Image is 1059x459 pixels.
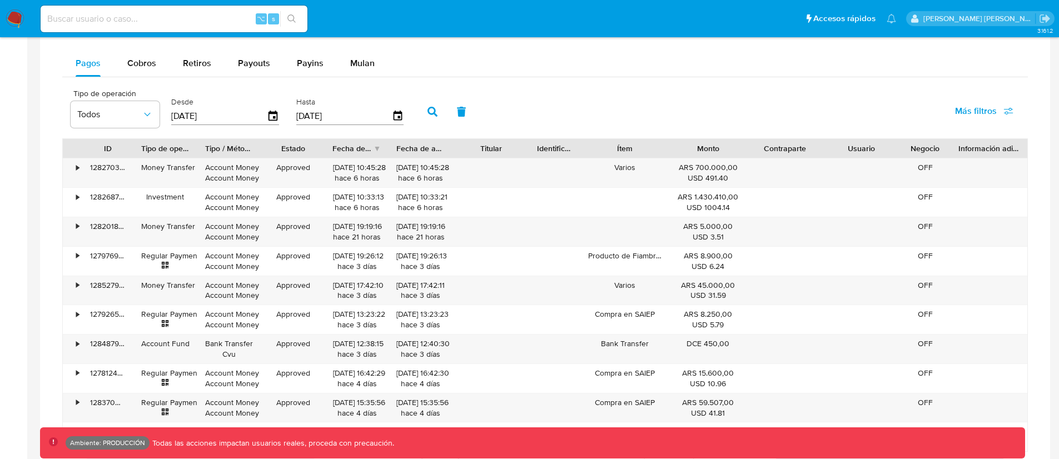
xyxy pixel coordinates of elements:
[1039,13,1051,24] a: Salir
[257,13,265,24] span: ⌥
[923,13,1036,24] p: victor.david@mercadolibre.com.co
[41,12,307,26] input: Buscar usuario o caso...
[813,13,876,24] span: Accesos rápidos
[1037,26,1053,35] span: 3.161.2
[887,14,896,23] a: Notificaciones
[70,441,145,445] p: Ambiente: PRODUCCIÓN
[272,13,275,24] span: s
[150,438,394,448] p: Todas las acciones impactan usuarios reales, proceda con precaución.
[280,11,303,27] button: search-icon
